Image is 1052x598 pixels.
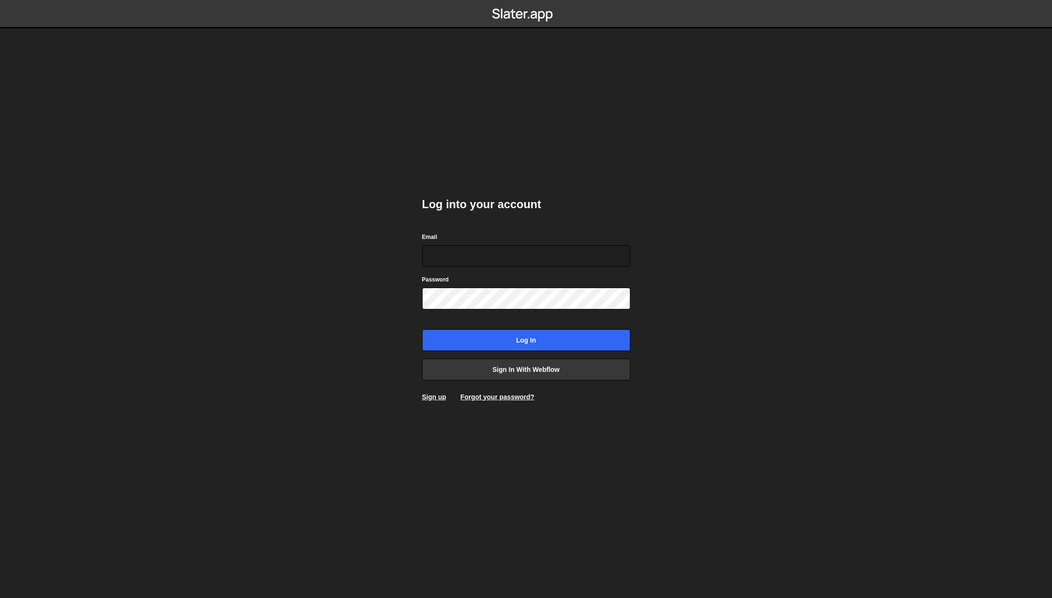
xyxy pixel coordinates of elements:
label: Password [422,275,449,284]
input: Log in [422,329,630,351]
a: Sign in with Webflow [422,359,630,380]
label: Email [422,232,437,242]
a: Sign up [422,393,446,401]
h2: Log into your account [422,197,630,212]
a: Forgot your password? [460,393,534,401]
